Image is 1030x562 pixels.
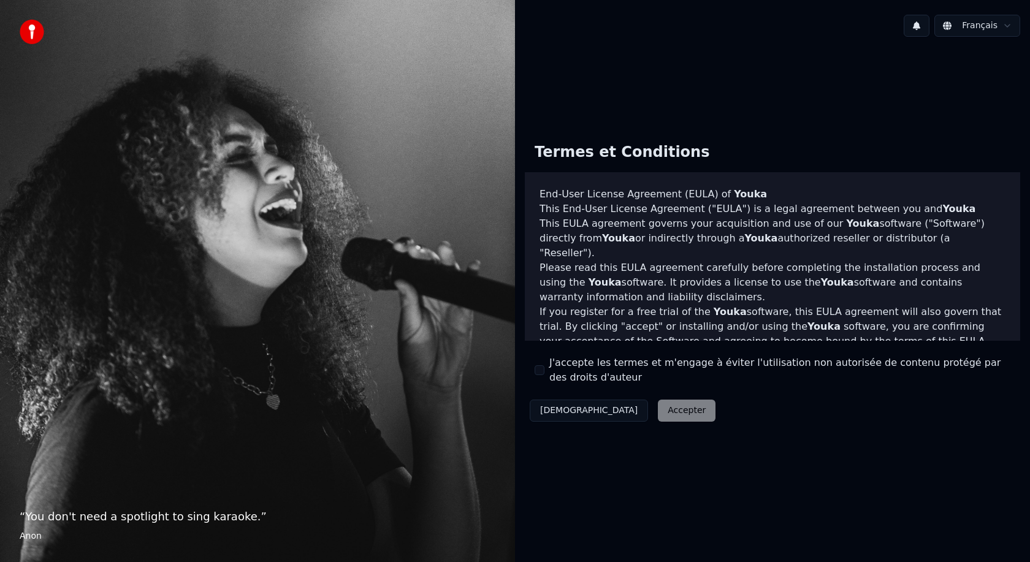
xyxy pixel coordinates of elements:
[807,321,841,332] span: Youka
[530,400,648,422] button: [DEMOGRAPHIC_DATA]
[540,260,1005,305] p: Please read this EULA agreement carefully before completing the installation process and using th...
[589,276,622,288] span: Youka
[540,187,1005,202] h3: End-User License Agreement (EULA) of
[20,20,44,44] img: youka
[714,306,747,317] span: Youka
[540,202,1005,216] p: This End-User License Agreement ("EULA") is a legal agreement between you and
[602,232,635,244] span: Youka
[540,216,1005,260] p: This EULA agreement governs your acquisition and use of our software ("Software") directly from o...
[744,232,777,244] span: Youka
[549,355,1010,385] label: J'accepte les termes et m'engage à éviter l'utilisation non autorisée de contenu protégé par des ...
[734,188,767,200] span: Youka
[846,218,879,229] span: Youka
[540,305,1005,363] p: If you register for a free trial of the software, this EULA agreement will also govern that trial...
[20,530,495,542] footer: Anon
[20,508,495,525] p: “ You don't need a spotlight to sing karaoke. ”
[942,203,975,215] span: Youka
[525,133,719,172] div: Termes et Conditions
[821,276,854,288] span: Youka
